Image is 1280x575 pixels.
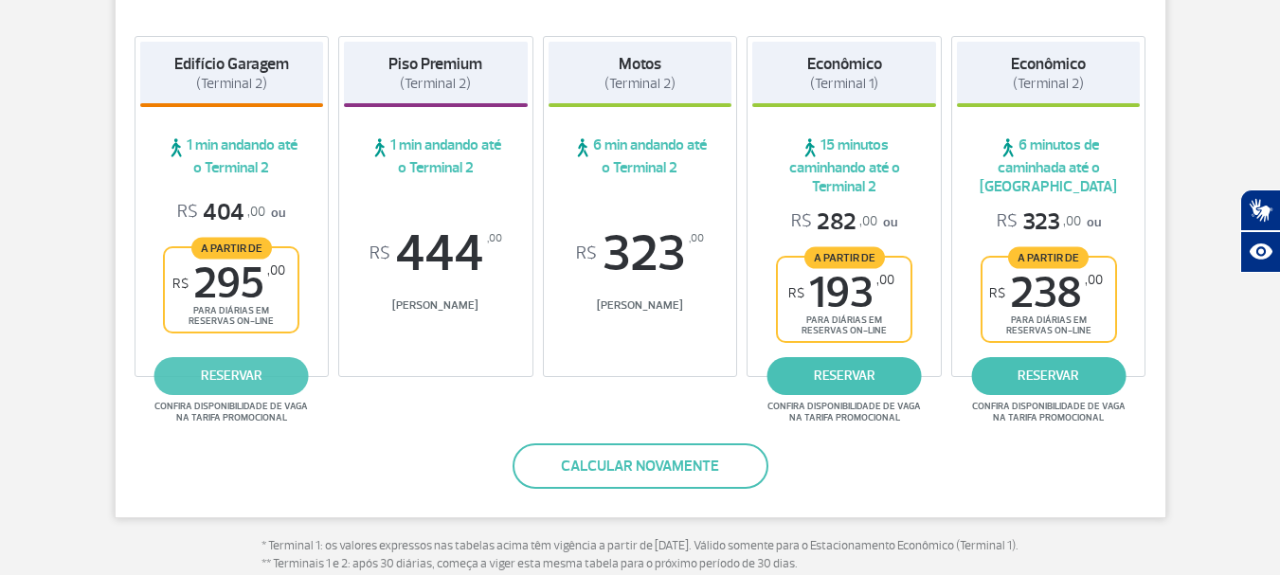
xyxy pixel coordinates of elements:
span: 323 [549,228,732,279]
strong: Edifício Garagem [174,54,289,74]
p: ou [177,198,285,227]
span: [PERSON_NAME] [549,298,732,313]
sup: R$ [576,243,597,264]
sup: ,00 [1085,272,1103,288]
span: Confira disponibilidade de vaga na tarifa promocional [152,401,311,423]
span: A partir de [1008,246,1089,268]
span: (Terminal 2) [400,75,471,93]
div: Plugin de acessibilidade da Hand Talk. [1240,189,1280,273]
span: 323 [997,207,1081,237]
span: 444 [344,228,528,279]
a: reservar [154,357,309,395]
button: Calcular novamente [513,443,768,489]
button: Abrir recursos assistivos. [1240,231,1280,273]
span: Confira disponibilidade de vaga na tarifa promocional [765,401,924,423]
span: 15 minutos caminhando até o Terminal 2 [752,135,936,196]
span: 6 minutos de caminhada até o [GEOGRAPHIC_DATA] [957,135,1141,196]
span: 193 [788,272,894,314]
span: para diárias em reservas on-line [181,305,281,327]
span: A partir de [804,246,885,268]
span: para diárias em reservas on-line [999,314,1099,336]
sup: ,00 [267,262,285,279]
span: 6 min andando até o Terminal 2 [549,135,732,177]
p: ou [791,207,897,237]
a: reservar [767,357,922,395]
strong: Econômico [1011,54,1086,74]
span: (Terminal 1) [810,75,878,93]
sup: ,00 [689,228,704,249]
span: (Terminal 2) [604,75,676,93]
strong: Econômico [807,54,882,74]
span: 282 [791,207,877,237]
sup: ,00 [876,272,894,288]
sup: R$ [370,243,390,264]
span: 1 min andando até o Terminal 2 [344,135,528,177]
span: para diárias em reservas on-line [794,314,894,336]
span: 238 [989,272,1103,314]
span: Confira disponibilidade de vaga na tarifa promocional [969,401,1128,423]
span: (Terminal 2) [1013,75,1084,93]
span: (Terminal 2) [196,75,267,93]
a: reservar [971,357,1126,395]
span: 295 [172,262,285,305]
span: A partir de [191,237,272,259]
sup: R$ [989,285,1005,301]
sup: R$ [172,276,189,292]
sup: R$ [788,285,804,301]
span: 404 [177,198,265,227]
span: 1 min andando até o Terminal 2 [140,135,324,177]
sup: ,00 [487,228,502,249]
p: * Terminal 1: os valores expressos nas tabelas acima têm vigência a partir de [DATE]. Válido some... [261,537,1019,574]
p: ou [997,207,1101,237]
button: Abrir tradutor de língua de sinais. [1240,189,1280,231]
strong: Piso Premium [388,54,482,74]
span: [PERSON_NAME] [344,298,528,313]
strong: Motos [619,54,661,74]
